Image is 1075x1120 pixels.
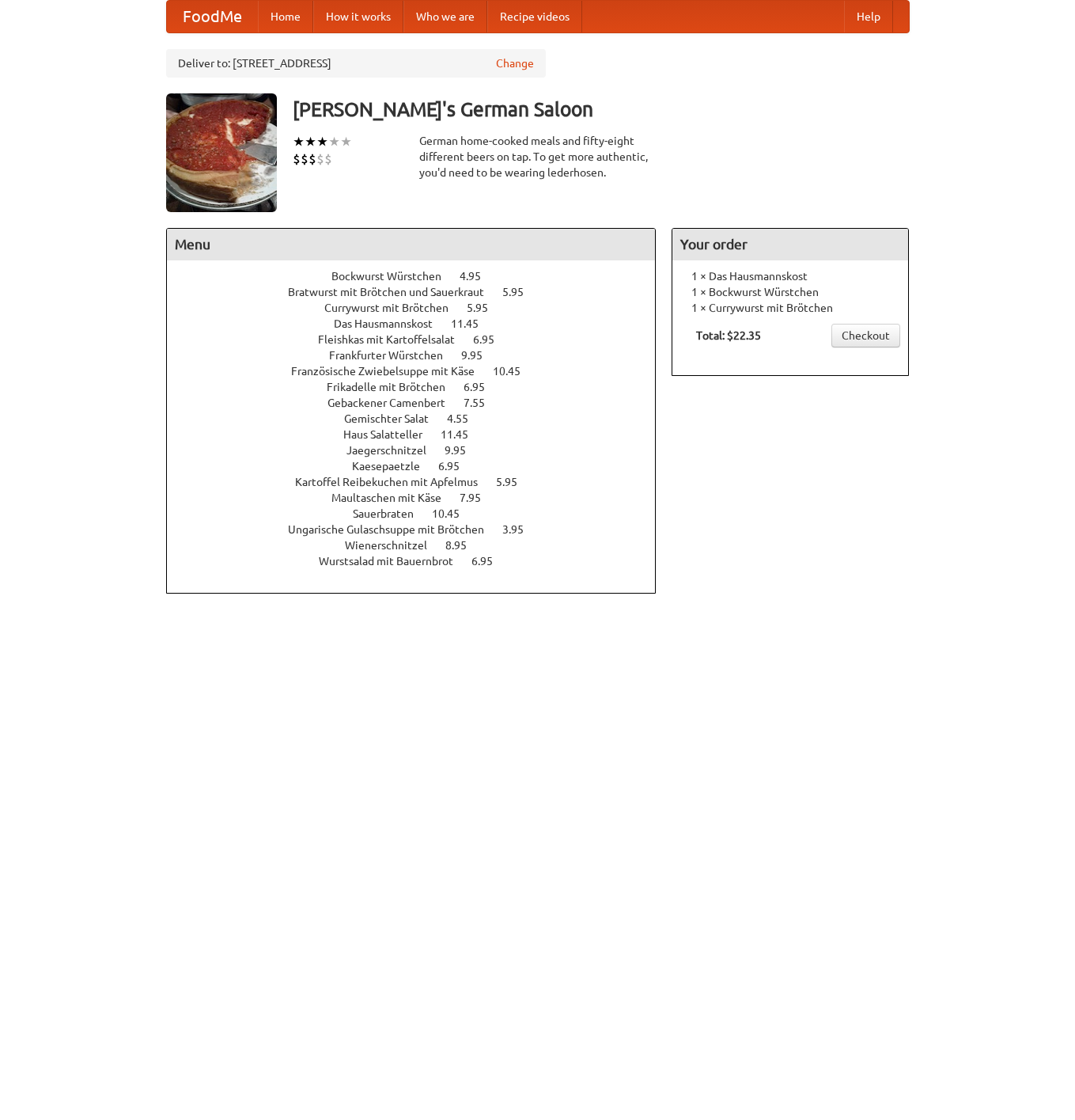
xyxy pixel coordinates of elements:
h4: Menu [167,229,656,260]
span: 9.95 [461,349,498,362]
a: Help [844,1,893,32]
span: Gebackener Camenbert [327,397,461,409]
a: Checkout [831,324,900,347]
span: 10.45 [432,507,475,520]
span: Wienerschnitzel [345,539,443,552]
span: 6.95 [473,333,510,346]
a: Change [496,55,534,71]
span: Ungarische Gulaschsuppe mit Brötchen [288,523,500,536]
a: Kaesepaetzle 6.95 [352,460,489,473]
a: Maultaschen mit Käse 7.95 [331,492,510,504]
span: 11.45 [451,317,494,330]
b: Total: $22.35 [696,329,761,342]
a: Frikadelle mit Brötchen 6.95 [327,381,514,393]
li: $ [324,150,332,168]
span: Bockwurst Würstchen [331,270,457,283]
span: 11.45 [441,428,484,441]
span: 5.95 [496,476,533,488]
span: 7.55 [464,397,501,409]
li: 1 × Bockwurst Würstchen [680,284,900,300]
li: ★ [316,133,328,150]
span: Sauerbraten [353,507,430,520]
span: Haus Salatteller [343,428,438,441]
li: 1 × Currywurst mit Brötchen [680,300,900,316]
a: Kartoffel Reibekuchen mit Apfelmus 5.95 [295,476,547,488]
a: Das Hausmannskost 11.45 [334,317,508,330]
span: Frankfurter Würstchen [329,349,459,362]
span: 7.95 [460,492,497,504]
span: Fleishkas mit Kartoffelsalat [318,333,471,346]
li: ★ [293,133,305,150]
span: 10.45 [493,365,536,378]
a: How it works [313,1,403,32]
span: Kartoffel Reibekuchen mit Apfelmus [295,476,494,488]
span: Frikadelle mit Brötchen [327,381,461,393]
li: $ [301,150,308,168]
a: Gemischter Salat 4.55 [344,412,498,425]
a: Gebackener Camenbert 7.55 [327,397,514,409]
a: Home [258,1,313,32]
a: Haus Salatteller 11.45 [343,428,498,441]
span: Gemischter Salat [344,412,445,425]
a: Who we are [403,1,487,32]
a: Bratwurst mit Brötchen und Sauerkraut 5.95 [288,286,553,298]
span: Wurstsalad mit Bauernbrot [319,555,469,568]
span: Bratwurst mit Brötchen und Sauerkraut [288,286,500,298]
a: Wienerschnitzel 8.95 [345,539,496,552]
span: 4.55 [447,412,484,425]
span: Maultaschen mit Käse [331,492,457,504]
span: 4.95 [460,270,497,283]
h3: [PERSON_NAME]'s German Saloon [293,93,910,125]
a: Ungarische Gulaschsuppe mit Brötchen 3.95 [288,523,553,536]
li: $ [308,150,316,168]
a: Recipe videos [487,1,582,32]
span: 6.95 [464,381,501,393]
span: 3.95 [502,523,539,536]
h4: Your order [672,229,908,260]
li: ★ [328,133,340,150]
span: 8.95 [445,539,483,552]
a: Sauerbraten 10.45 [353,507,489,520]
span: 5.95 [467,302,504,314]
span: 9.95 [445,444,482,457]
a: Currywurst mit Brötchen 5.95 [324,302,517,314]
span: Französische Zwiebelsuppe mit Käse [291,365,490,378]
span: Kaesepaetzle [352,460,436,473]
div: Deliver to: [STREET_ADDRESS] [166,49,546,78]
a: Frankfurter Würstchen 9.95 [329,349,512,362]
li: 1 × Das Hausmannskost [680,268,900,284]
span: 6.95 [471,555,509,568]
a: Französische Zwiebelsuppe mit Käse 10.45 [291,365,550,378]
span: Currywurst mit Brötchen [324,302,464,314]
div: German home-cooked meals and fifty-eight different beers on tap. To get more authentic, you'd nee... [419,133,657,180]
span: 6.95 [438,460,475,473]
a: Bockwurst Würstchen 4.95 [331,270,510,283]
span: Jaegerschnitzel [346,444,442,457]
li: $ [316,150,324,168]
li: $ [293,150,301,168]
img: angular.jpg [166,93,277,212]
li: ★ [305,133,316,150]
span: Das Hausmannskost [334,317,449,330]
span: 5.95 [502,286,539,298]
a: Wurstsalad mit Bauernbrot 6.95 [319,555,522,568]
li: ★ [340,133,352,150]
a: Fleishkas mit Kartoffelsalat 6.95 [318,333,524,346]
a: Jaegerschnitzel 9.95 [346,444,495,457]
a: FoodMe [167,1,258,32]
